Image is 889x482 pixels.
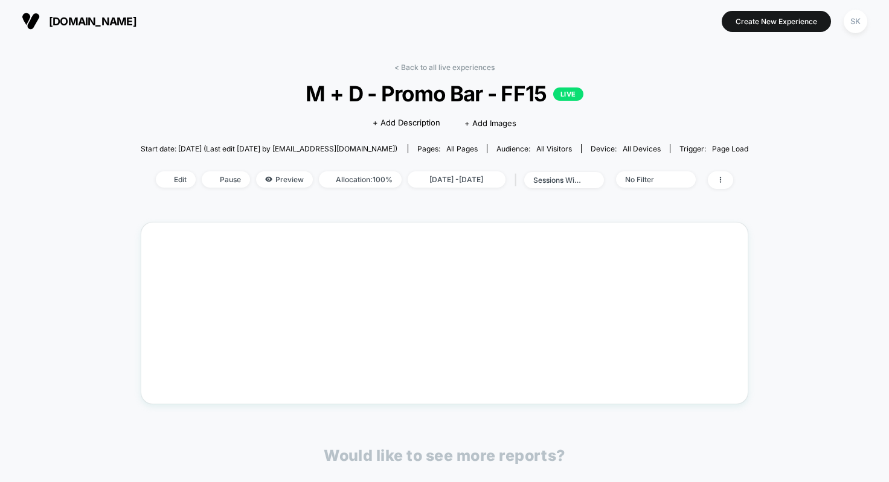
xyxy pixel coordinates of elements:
button: SK [840,9,871,34]
span: Start date: [DATE] (Last edit [DATE] by [EMAIL_ADDRESS][DOMAIN_NAME]) [141,144,397,153]
div: No Filter [625,175,673,184]
span: | [512,171,524,189]
button: Create New Experience [722,11,831,32]
a: < Back to all live experiences [394,63,495,72]
span: + Add Description [373,117,440,129]
div: Trigger: [679,144,748,153]
div: Audience: [496,144,572,153]
p: LIVE [553,87,583,101]
div: sessions with impression [533,176,582,185]
span: [DATE] - [DATE] [408,171,505,188]
span: all devices [623,144,661,153]
span: Page Load [712,144,748,153]
p: Would like to see more reports? [324,446,565,465]
span: + Add Images [464,118,516,128]
span: All Visitors [536,144,572,153]
span: Edit [156,171,196,188]
div: Pages: [417,144,478,153]
span: Device: [581,144,670,153]
span: [DOMAIN_NAME] [49,15,136,28]
span: Preview [256,171,313,188]
span: Pause [202,171,250,188]
span: M + D - Promo Bar - FF15 [171,81,718,106]
span: Allocation: 100% [319,171,402,188]
div: SK [844,10,867,33]
img: Visually logo [22,12,40,30]
button: [DOMAIN_NAME] [18,11,140,31]
span: all pages [446,144,478,153]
